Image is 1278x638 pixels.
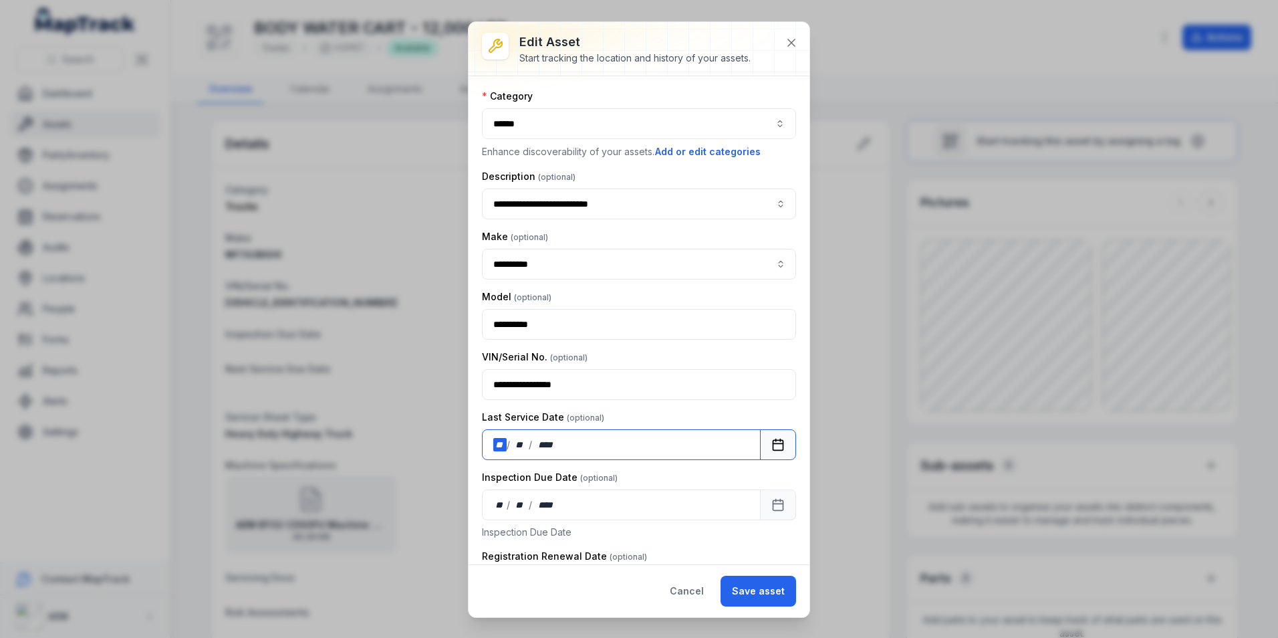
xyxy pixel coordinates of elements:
div: month, [511,498,529,512]
label: Category [482,90,533,103]
label: VIN/Serial No. [482,350,588,364]
p: Enhance discoverability of your assets. [482,144,796,159]
div: Start tracking the location and history of your assets. [519,51,751,65]
div: / [507,438,511,451]
div: month, [511,438,529,451]
button: Save asset [721,576,796,607]
div: day, [493,438,507,451]
label: Last Service Date [482,411,604,424]
div: year, [533,498,558,512]
label: Make [482,230,548,243]
input: asset-edit:description-label [482,189,796,219]
div: year, [533,438,558,451]
input: asset-edit:cf[8261eee4-602e-4976-b39b-47b762924e3f]-label [482,249,796,280]
h3: Edit asset [519,33,751,51]
div: day, [493,498,507,512]
button: Calendar [760,429,796,460]
button: Calendar [760,490,796,520]
label: Model [482,290,551,304]
label: Description [482,170,576,183]
div: / [507,498,511,512]
button: Cancel [658,576,715,607]
div: / [529,438,533,451]
label: Inspection Due Date [482,471,618,484]
button: Add or edit categories [654,144,761,159]
p: Inspection Due Date [482,526,796,539]
label: Registration Renewal Date [482,550,647,563]
div: / [529,498,533,512]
